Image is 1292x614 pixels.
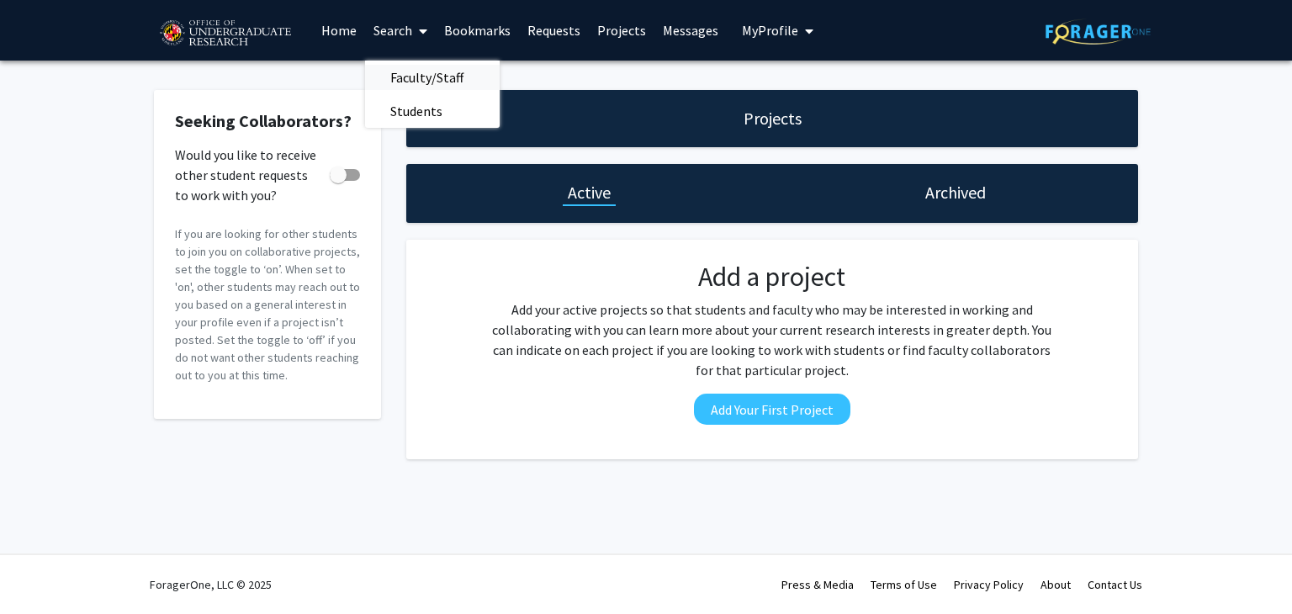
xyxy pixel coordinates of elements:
h1: Projects [744,107,802,130]
h2: Add a project [487,261,1057,293]
a: Students [365,98,500,124]
span: Students [365,94,468,128]
h1: Active [568,181,611,204]
span: Faculty/Staff [365,61,489,94]
a: Faculty/Staff [365,65,500,90]
iframe: Chat [13,538,71,601]
a: Contact Us [1088,577,1142,592]
h1: Archived [925,181,986,204]
a: Projects [589,1,654,60]
p: Add your active projects so that students and faculty who may be interested in working and collab... [487,299,1057,380]
a: Terms of Use [871,577,937,592]
img: ForagerOne Logo [1046,19,1151,45]
p: If you are looking for other students to join you on collaborative projects, set the toggle to ‘o... [175,225,360,384]
a: Home [313,1,365,60]
div: ForagerOne, LLC © 2025 [150,555,272,614]
a: Privacy Policy [954,577,1024,592]
span: Would you like to receive other student requests to work with you? [175,145,323,205]
a: Messages [654,1,727,60]
a: About [1040,577,1071,592]
a: Bookmarks [436,1,519,60]
span: My Profile [742,22,798,39]
a: Search [365,1,436,60]
a: Press & Media [781,577,854,592]
img: University of Maryland Logo [154,13,296,55]
button: Add Your First Project [694,394,850,425]
a: Requests [519,1,589,60]
h2: Seeking Collaborators? [175,111,360,131]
